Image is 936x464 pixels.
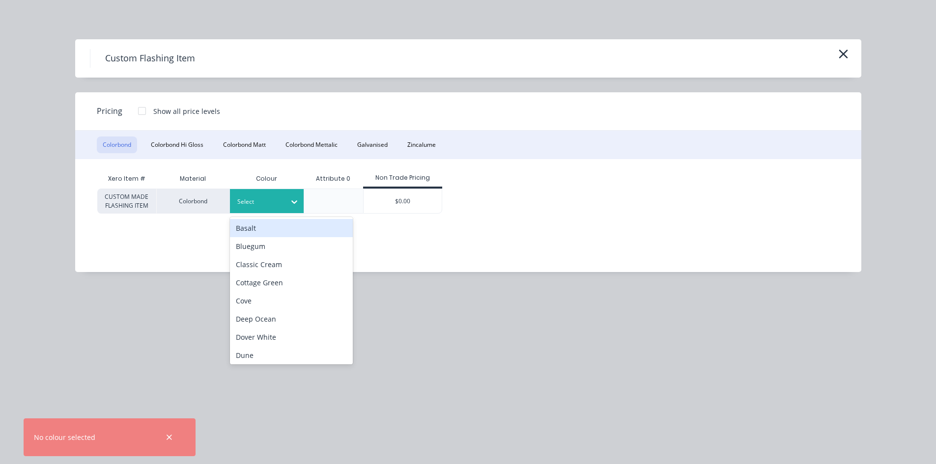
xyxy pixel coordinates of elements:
[230,346,353,364] div: Dune
[34,432,95,442] div: No colour selected
[97,105,122,117] span: Pricing
[230,219,353,237] div: Basalt
[97,189,156,214] div: CUSTOM MADE FLASHING ITEM
[90,49,210,68] h4: Custom Flashing Item
[153,106,220,116] div: Show all price levels
[97,136,137,153] button: Colorbond
[351,136,394,153] button: Galvanised
[401,136,442,153] button: Zincalume
[230,292,353,310] div: Cove
[230,255,353,273] div: Classic Cream
[230,310,353,328] div: Deep Ocean
[156,169,230,189] div: Material
[97,169,156,189] div: Xero Item #
[230,237,353,255] div: Bluegum
[230,169,304,189] div: Colour
[217,136,272,153] button: Colorbond Matt
[156,189,230,214] div: Colorbond
[230,328,353,346] div: Dover White
[280,136,343,153] button: Colorbond Mettalic
[230,273,353,292] div: Cottage Green
[145,136,209,153] button: Colorbond Hi Gloss
[308,166,358,191] div: Attribute 0
[363,173,442,182] div: Non Trade Pricing
[364,189,442,213] div: $0.00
